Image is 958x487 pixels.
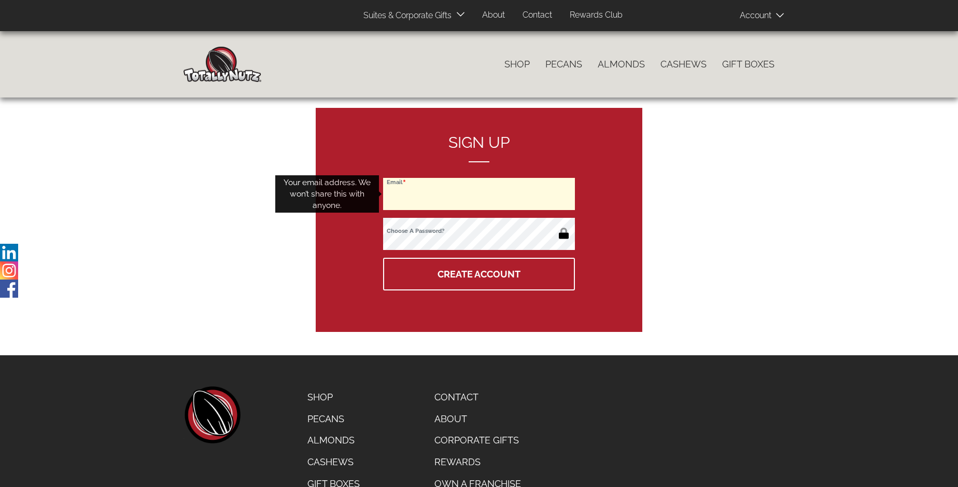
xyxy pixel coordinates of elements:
a: Contact [427,386,529,408]
div: Your email address. We won’t share this with anyone. [275,175,379,213]
a: Gift Boxes [714,53,782,75]
a: Shop [300,386,368,408]
a: Rewards [427,451,529,473]
input: Email [383,178,575,210]
a: Corporate Gifts [427,429,529,451]
img: Home [184,47,261,82]
a: Shop [497,53,538,75]
a: Pecans [538,53,590,75]
a: Almonds [590,53,653,75]
a: Rewards Club [562,5,630,25]
h2: Sign up [383,134,575,162]
a: About [474,5,513,25]
a: Pecans [300,408,368,430]
a: About [427,408,529,430]
a: home [184,386,241,443]
a: Cashews [653,53,714,75]
a: Almonds [300,429,368,451]
button: Create Account [383,258,575,290]
a: Contact [515,5,560,25]
a: Cashews [300,451,368,473]
a: Suites & Corporate Gifts [356,6,455,26]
